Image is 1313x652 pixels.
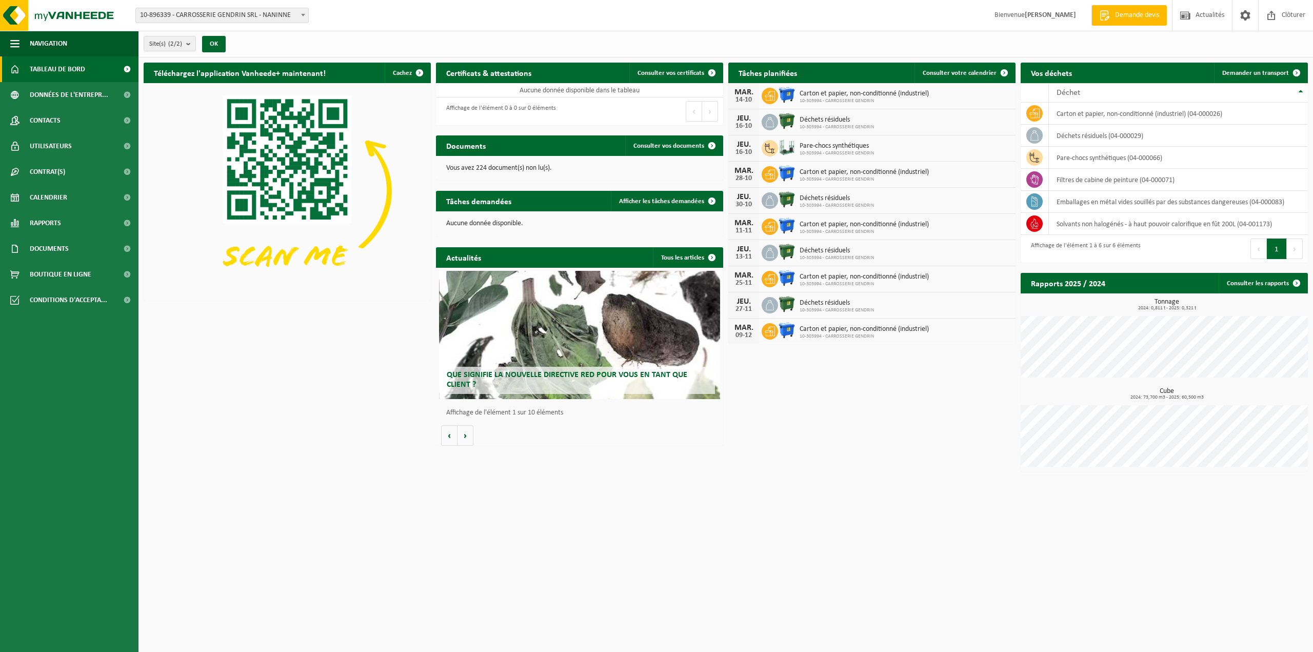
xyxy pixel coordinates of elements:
[638,70,704,76] span: Consulter vos certificats
[800,255,874,261] span: 10-303994 - CARROSSERIE GENDRIN
[1267,239,1287,259] button: 1
[619,198,704,205] span: Afficher les tâches demandées
[733,298,754,306] div: JEU.
[30,210,61,236] span: Rapports
[1026,299,1308,311] h3: Tonnage
[778,243,795,261] img: WB-1100-HPE-GN-01
[1219,273,1307,293] a: Consulter les rapports
[436,191,522,211] h2: Tâches demandées
[778,269,795,287] img: WB-1100-HPE-BE-01
[733,219,754,227] div: MAR.
[144,63,336,83] h2: Téléchargez l'application Vanheede+ maintenant!
[733,280,754,287] div: 25-11
[800,142,874,150] span: Pare-chocs synthétiques
[149,36,182,52] span: Site(s)
[733,88,754,96] div: MAR.
[30,159,65,185] span: Contrat(s)
[733,245,754,253] div: JEU.
[393,70,412,76] span: Cachez
[446,220,713,227] p: Aucune donnée disponible.
[446,165,713,172] p: Vous avez 224 document(s) non lu(s).
[30,185,67,210] span: Calendrier
[733,96,754,104] div: 14-10
[1026,388,1308,400] h3: Cube
[733,332,754,339] div: 09-12
[436,83,723,97] td: Aucune donnée disponible dans le tableau
[30,236,69,262] span: Documents
[30,31,67,56] span: Navigation
[30,133,72,159] span: Utilisateurs
[441,100,556,123] div: Affichage de l'élément 0 à 0 sur 0 éléments
[800,333,929,340] span: 10-303994 - CARROSSERIE GENDRIN
[1021,63,1082,83] h2: Vos déchets
[439,271,721,399] a: Que signifie la nouvelle directive RED pour vous en tant que client ?
[733,141,754,149] div: JEU.
[800,307,874,313] span: 10-303994 - CARROSSERIE GENDRIN
[653,247,722,268] a: Tous les articles
[800,90,929,98] span: Carton et papier, non-conditionné (industriel)
[733,271,754,280] div: MAR.
[611,191,722,211] a: Afficher les tâches demandées
[733,123,754,130] div: 16-10
[800,247,874,255] span: Déchets résiduels
[778,191,795,208] img: WB-1100-HPE-GN-01
[1026,238,1141,260] div: Affichage de l'élément 1 à 6 sur 6 éléments
[800,273,929,281] span: Carton et papier, non-conditionné (industriel)
[800,194,874,203] span: Déchets résiduels
[1049,103,1308,125] td: carton et papier, non-conditionné (industriel) (04-000026)
[1091,5,1167,26] a: Demande devis
[800,176,929,183] span: 10-303994 - CARROSSERIE GENDRIN
[30,82,108,108] span: Données de l'entrepr...
[733,201,754,208] div: 30-10
[30,287,107,313] span: Conditions d'accepta...
[800,221,929,229] span: Carton et papier, non-conditionné (industriel)
[733,306,754,313] div: 27-11
[800,150,874,156] span: 10-303994 - CARROSSERIE GENDRIN
[1049,169,1308,191] td: filtres de cabine de peinture (04-000071)
[202,36,226,52] button: OK
[135,8,309,23] span: 10-896339 - CARROSSERIE GENDRIN SRL - NANINNE
[733,149,754,156] div: 16-10
[733,253,754,261] div: 13-11
[144,36,196,51] button: Site(s)(2/2)
[800,116,874,124] span: Déchets résiduels
[1222,70,1289,76] span: Demander un transport
[457,425,473,446] button: Volgende
[1026,306,1308,311] span: 2024: 0,811 t - 2025: 0,321 t
[800,325,929,333] span: Carton et papier, non-conditionné (industriel)
[1214,63,1307,83] a: Demander un transport
[30,108,61,133] span: Contacts
[1049,213,1308,235] td: solvants non halogénés - à haut pouvoir calorifique en fût 200L (04-001173)
[1021,273,1116,293] h2: Rapports 2025 / 2024
[436,63,542,83] h2: Certificats & attestations
[686,101,702,122] button: Previous
[30,262,91,287] span: Boutique en ligne
[441,425,457,446] button: Vorige
[30,56,85,82] span: Tableau de bord
[1287,239,1303,259] button: Next
[144,83,431,299] img: Download de VHEPlus App
[1049,125,1308,147] td: déchets résiduels (04-000029)
[728,63,807,83] h2: Tâches planifiées
[778,86,795,104] img: WB-1100-HPE-BE-01
[1049,147,1308,169] td: pare-chocs synthétiques (04-000066)
[633,143,704,149] span: Consulter vos documents
[1250,239,1267,259] button: Previous
[733,167,754,175] div: MAR.
[446,409,718,417] p: Affichage de l'élément 1 sur 10 éléments
[800,281,929,287] span: 10-303994 - CARROSSERIE GENDRIN
[1057,89,1080,97] span: Déchet
[1026,395,1308,400] span: 2024: 73,700 m3 - 2025: 60,500 m3
[168,41,182,47] count: (2/2)
[778,295,795,313] img: WB-1100-HPE-GN-01
[136,8,308,23] span: 10-896339 - CARROSSERIE GENDRIN SRL - NANINNE
[1049,191,1308,213] td: emballages en métal vides souillés par des substances dangereuses (04-000083)
[447,371,687,389] span: Que signifie la nouvelle directive RED pour vous en tant que client ?
[800,98,929,104] span: 10-303994 - CARROSSERIE GENDRIN
[625,135,722,156] a: Consulter vos documents
[733,175,754,182] div: 28-10
[733,193,754,201] div: JEU.
[800,229,929,235] span: 10-303994 - CARROSSERIE GENDRIN
[733,227,754,234] div: 11-11
[800,168,929,176] span: Carton et papier, non-conditionné (industriel)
